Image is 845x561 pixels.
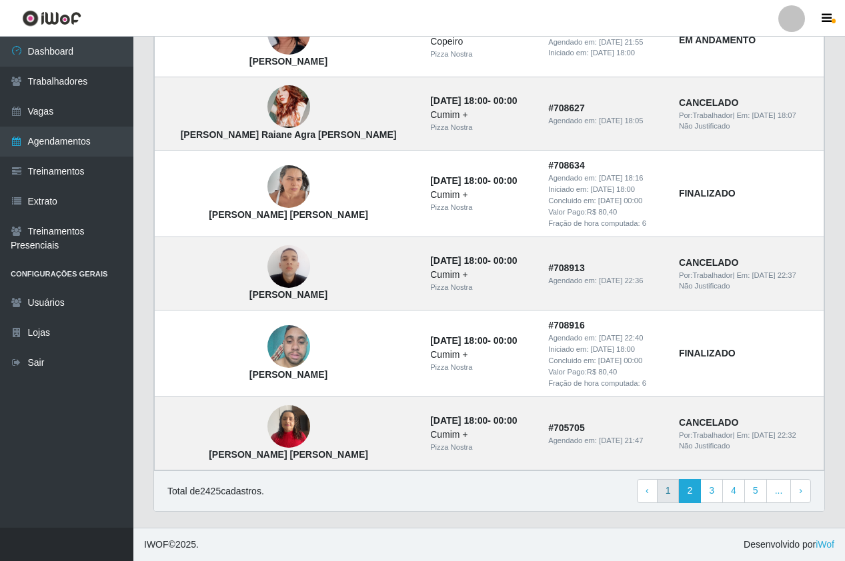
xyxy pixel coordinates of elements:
[548,275,663,286] div: Agendado em:
[548,435,663,446] div: Agendado em:
[548,37,663,48] div: Agendado em:
[548,378,663,389] div: Fração de hora computada: 6
[548,207,663,218] div: Valor Pago: R$ 80,40
[249,369,327,380] strong: [PERSON_NAME]
[657,479,680,503] a: 1
[548,184,663,195] div: Iniciado em:
[494,415,518,426] time: 00:00
[430,122,532,133] div: Pizza Nostra
[637,479,658,503] a: Previous
[816,539,834,550] a: iWof
[430,95,517,106] strong: -
[430,362,532,373] div: Pizza Nostra
[267,398,310,455] img: Eliane Cavalcante oliveira
[799,485,802,496] span: ›
[548,332,663,344] div: Agendado em:
[679,417,738,428] strong: CANCELADO
[430,35,532,49] div: Copeiro
[679,431,732,439] span: Por: Trabalhador
[267,159,310,215] img: Maria José Carlos da Silva
[548,195,663,207] div: Concluido em:
[599,436,643,444] time: [DATE] 21:47
[598,197,642,205] time: [DATE] 00:00
[144,538,199,552] span: © 2025 .
[430,255,517,266] strong: -
[209,449,368,460] strong: [PERSON_NAME] [PERSON_NAME]
[591,185,635,193] time: [DATE] 18:00
[700,479,723,503] a: 3
[430,428,532,442] div: Cumim +
[430,335,517,346] strong: -
[599,334,643,342] time: [DATE] 22:40
[548,263,585,273] strong: # 708913
[548,344,663,355] div: Iniciado em:
[430,175,517,186] strong: -
[430,255,488,266] time: [DATE] 18:00
[430,95,488,106] time: [DATE] 18:00
[744,479,767,503] a: 5
[679,440,816,452] div: Não Justificado
[548,366,663,378] div: Valor Pago: R$ 80,40
[679,271,732,279] span: Por: Trabalhador
[679,257,738,268] strong: CANCELADO
[679,111,732,119] span: Por: Trabalhador
[430,175,488,186] time: [DATE] 18:00
[548,173,663,184] div: Agendado em:
[599,38,643,46] time: [DATE] 21:55
[722,479,745,503] a: 4
[430,268,532,282] div: Cumim +
[494,95,518,106] time: 00:00
[548,218,663,229] div: Fração de hora computada: 6
[679,348,736,358] strong: FINALIZADO
[249,289,327,300] strong: [PERSON_NAME]
[494,255,518,266] time: 00:00
[679,121,816,132] div: Não Justificado
[430,415,517,426] strong: -
[599,277,643,284] time: [DATE] 22:36
[548,115,663,127] div: Agendado em:
[679,97,738,108] strong: CANCELADO
[249,56,327,67] strong: [PERSON_NAME]
[430,108,532,122] div: Cumim +
[430,335,488,346] time: [DATE] 18:00
[209,209,368,220] strong: [PERSON_NAME] [PERSON_NAME]
[679,270,816,281] div: | Em:
[599,117,643,125] time: [DATE] 18:05
[678,479,701,503] a: 2
[598,356,642,364] time: [DATE] 00:00
[548,422,585,433] strong: # 705705
[144,539,169,550] span: IWOF
[548,320,585,330] strong: # 708916
[646,485,649,496] span: ‹
[679,280,816,292] div: Não Justificado
[591,345,635,353] time: [DATE] 18:00
[548,47,663,59] div: Iniciado em:
[22,10,81,27] img: CoreUI Logo
[430,415,488,426] time: [DATE] 18:00
[752,271,796,279] time: [DATE] 22:37
[744,538,834,552] span: Desenvolvido por
[181,129,397,140] strong: [PERSON_NAME] Raiane Agra [PERSON_NAME]
[679,430,816,441] div: | Em:
[548,103,585,113] strong: # 708627
[752,111,796,119] time: [DATE] 18:07
[752,431,796,439] time: [DATE] 22:32
[548,355,663,366] div: Concluido em:
[430,188,532,202] div: Cumim +
[267,239,310,295] img: Jhonata Henrique Matias de Araújo
[548,160,585,171] strong: # 708634
[430,282,532,293] div: Pizza Nostra
[599,174,643,182] time: [DATE] 18:16
[267,318,310,375] img: Walber Barbosa Sousa
[167,484,264,498] p: Total de 2425 cadastros.
[679,188,736,199] strong: FINALIZADO
[494,335,518,346] time: 00:00
[494,175,518,186] time: 00:00
[430,202,532,213] div: Pizza Nostra
[430,442,532,453] div: Pizza Nostra
[766,479,792,503] a: ...
[267,58,310,156] img: Maria Raiane Agra de Oliveira
[591,49,635,57] time: [DATE] 18:00
[790,479,811,503] a: Next
[679,35,756,45] strong: EM ANDAMENTO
